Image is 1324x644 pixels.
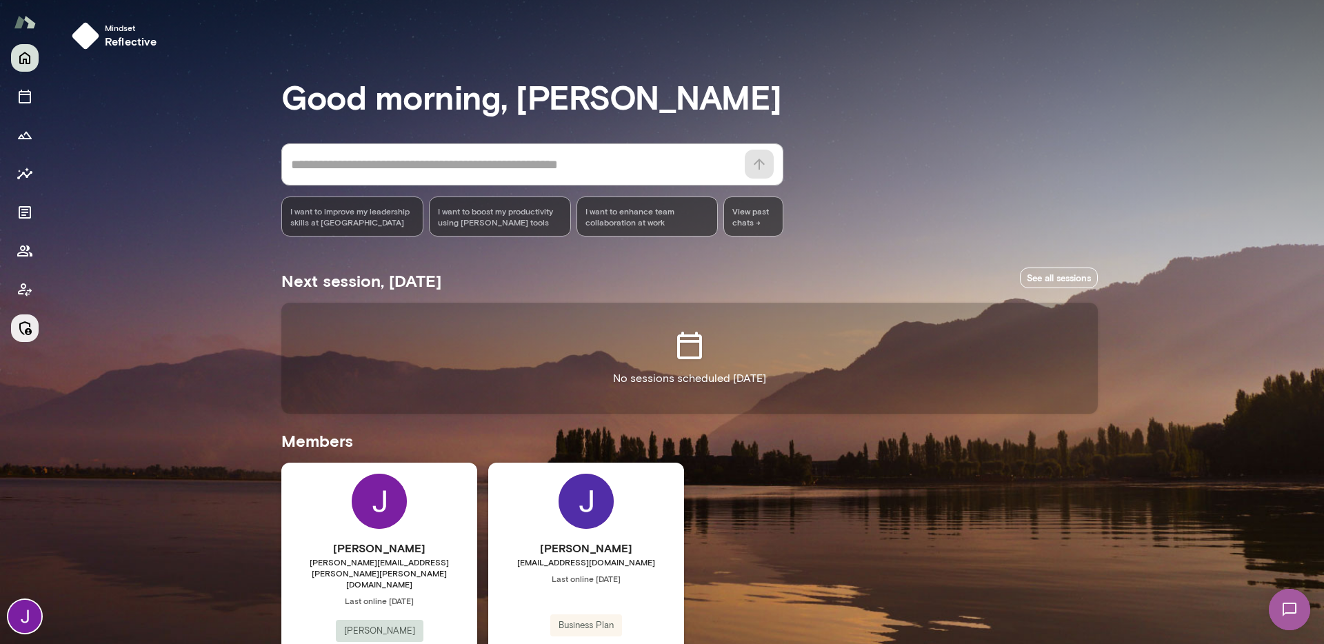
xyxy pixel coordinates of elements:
[550,618,622,632] span: Business Plan
[281,595,477,606] span: Last online [DATE]
[352,474,407,529] img: Jocelyn Grodin
[488,573,684,584] span: Last online [DATE]
[1020,268,1098,289] a: See all sessions
[559,474,614,529] img: Jackie G
[281,556,477,590] span: [PERSON_NAME][EMAIL_ADDRESS][PERSON_NAME][PERSON_NAME][DOMAIN_NAME]
[11,314,39,342] button: Manage
[11,276,39,303] button: Client app
[281,540,477,556] h6: [PERSON_NAME]
[14,9,36,35] img: Mento
[11,199,39,226] button: Documents
[281,270,441,292] h5: Next session, [DATE]
[11,160,39,188] button: Insights
[11,237,39,265] button: Members
[290,205,414,228] span: I want to improve my leadership skills at [GEOGRAPHIC_DATA]
[585,205,710,228] span: I want to enhance team collaboration at work
[336,624,423,638] span: [PERSON_NAME]
[72,22,99,50] img: mindset
[281,197,423,237] div: I want to improve my leadership skills at [GEOGRAPHIC_DATA]
[8,600,41,633] img: Jocelyn Grodin
[66,17,168,55] button: Mindsetreflective
[613,370,766,387] p: No sessions scheduled [DATE]
[11,44,39,72] button: Home
[281,77,1098,116] h3: Good morning, [PERSON_NAME]
[723,197,783,237] span: View past chats ->
[281,430,1098,452] h5: Members
[11,121,39,149] button: Growth Plan
[438,205,562,228] span: I want to boost my productivity using [PERSON_NAME] tools
[105,33,157,50] h6: reflective
[488,556,684,567] span: [EMAIL_ADDRESS][DOMAIN_NAME]
[576,197,719,237] div: I want to enhance team collaboration at work
[105,22,157,33] span: Mindset
[488,540,684,556] h6: [PERSON_NAME]
[11,83,39,110] button: Sessions
[429,197,571,237] div: I want to boost my productivity using [PERSON_NAME] tools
